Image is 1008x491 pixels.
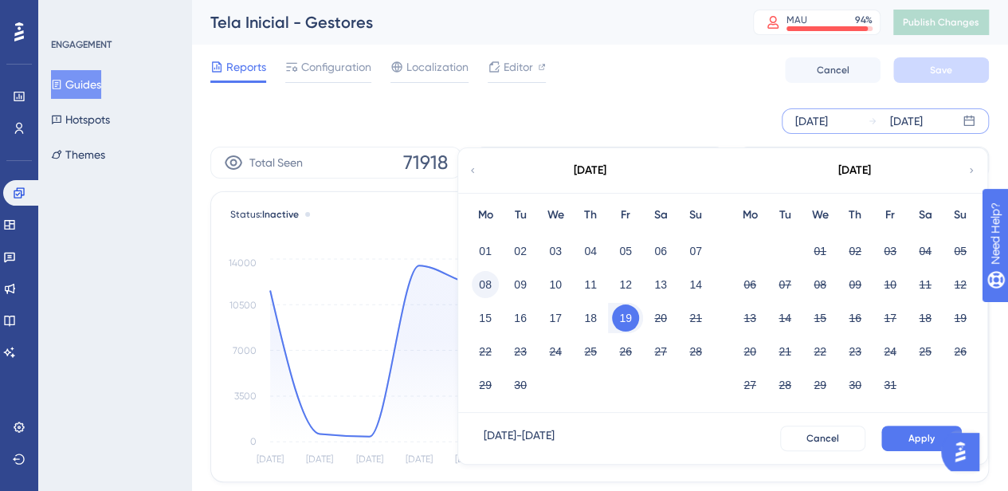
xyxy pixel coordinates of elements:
button: Publish Changes [893,10,989,35]
span: Inactive [262,209,299,220]
button: 23 [507,338,534,365]
div: [DATE] [890,112,923,131]
span: Cancel [817,64,849,77]
div: Su [943,206,978,225]
button: 15 [472,304,499,332]
button: Guides [51,70,101,99]
div: Mo [732,206,767,225]
span: Cancel [806,432,839,445]
button: 25 [912,338,939,365]
button: Save [893,57,989,83]
button: 16 [507,304,534,332]
tspan: 0 [250,436,257,447]
div: [DATE] [574,161,606,180]
span: 71918 [403,150,448,175]
tspan: [DATE] [356,454,383,465]
span: Save [930,64,952,77]
tspan: [DATE] [406,454,433,465]
button: Themes [51,140,105,169]
button: 28 [682,338,709,365]
button: 21 [682,304,709,332]
button: 18 [912,304,939,332]
button: 14 [771,304,798,332]
div: [DATE] - [DATE] [484,426,555,451]
button: Cancel [780,426,865,451]
button: 17 [542,304,569,332]
button: 03 [542,238,569,265]
button: 08 [806,271,833,298]
button: 06 [647,238,674,265]
button: 04 [577,238,604,265]
button: 10 [542,271,569,298]
button: 08 [472,271,499,298]
span: Configuration [301,57,371,77]
button: 28 [771,371,798,399]
button: 18 [577,304,604,332]
button: 04 [912,238,939,265]
button: 13 [736,304,763,332]
tspan: 7000 [233,345,257,356]
div: MAU [786,14,807,26]
button: 02 [507,238,534,265]
button: 26 [947,338,974,365]
span: Need Help? [37,4,100,23]
button: 10 [877,271,904,298]
div: We [802,206,837,225]
button: 03 [877,238,904,265]
button: 29 [806,371,833,399]
div: Th [837,206,873,225]
button: 11 [912,271,939,298]
div: Sa [908,206,943,225]
span: Status: [230,208,299,221]
div: Tu [503,206,538,225]
button: 09 [507,271,534,298]
tspan: [DATE] [455,454,482,465]
div: Tela Inicial - Gestores [210,11,713,33]
button: 05 [612,238,639,265]
button: Cancel [785,57,881,83]
tspan: [DATE] [306,454,333,465]
span: Publish Changes [903,16,979,29]
div: [DATE] [838,161,871,180]
button: 06 [736,271,763,298]
span: Total Seen [249,153,303,172]
button: Apply [881,426,962,451]
tspan: 14000 [229,257,257,269]
div: Fr [608,206,643,225]
span: Localization [406,57,469,77]
button: 29 [472,371,499,399]
button: 15 [806,304,833,332]
div: 94 % [855,14,873,26]
button: 23 [841,338,869,365]
button: 31 [877,371,904,399]
div: We [538,206,573,225]
button: 19 [947,304,974,332]
button: 25 [577,338,604,365]
button: 02 [841,238,869,265]
span: Editor [504,57,533,77]
button: 30 [507,371,534,399]
button: 09 [841,271,869,298]
div: Fr [873,206,908,225]
button: 20 [647,304,674,332]
span: Apply [908,432,935,445]
div: Mo [468,206,503,225]
button: 19 [612,304,639,332]
tspan: [DATE] [257,454,284,465]
button: Hotspots [51,105,110,134]
button: 01 [472,238,499,265]
button: 01 [806,238,833,265]
button: 07 [771,271,798,298]
tspan: 10500 [229,300,257,311]
button: 05 [947,238,974,265]
div: Su [678,206,713,225]
button: 11 [577,271,604,298]
button: 26 [612,338,639,365]
div: Tu [767,206,802,225]
button: 12 [947,271,974,298]
button: 16 [841,304,869,332]
button: 12 [612,271,639,298]
button: 21 [771,338,798,365]
button: 20 [736,338,763,365]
